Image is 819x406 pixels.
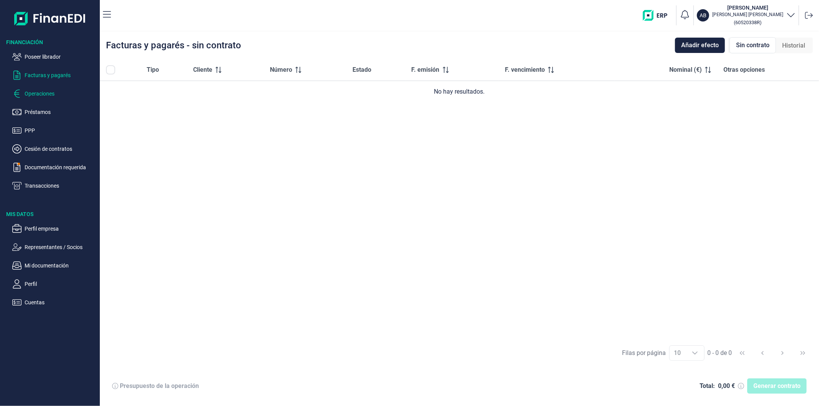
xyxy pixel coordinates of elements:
div: Presupuesto de la operación [120,382,199,390]
button: Documentación requerida [12,163,97,172]
span: F. emisión [412,65,440,74]
span: Número [270,65,292,74]
p: Operaciones [25,89,97,98]
p: Transacciones [25,181,97,190]
div: Sin contrato [730,37,776,53]
p: Perfil empresa [25,224,97,233]
button: Perfil [12,279,97,289]
span: Otras opciones [723,65,765,74]
button: Añadir efecto [675,38,725,53]
p: Documentación requerida [25,163,97,172]
span: Cliente [193,65,212,74]
p: [PERSON_NAME] [PERSON_NAME] [712,12,783,18]
button: AB[PERSON_NAME][PERSON_NAME] [PERSON_NAME](60520338R) [697,4,796,27]
div: Total: [700,382,715,390]
div: Choose [686,346,704,360]
p: Cuentas [25,298,97,307]
button: Préstamos [12,107,97,117]
button: Perfil empresa [12,224,97,233]
p: Cesión de contratos [25,144,97,153]
span: Nominal (€) [669,65,702,74]
img: Logo de aplicación [14,6,86,31]
button: Previous Page [753,344,772,362]
button: Representantes / Socios [12,243,97,252]
span: F. vencimiento [505,65,545,74]
p: PPP [25,126,97,135]
p: Mi documentación [25,261,97,270]
p: Poseer librador [25,52,97,61]
button: Cesión de contratos [12,144,97,153]
div: Historial [776,38,811,53]
div: No hay resultados. [106,87,813,96]
div: Facturas y pagarés - sin contrato [106,41,241,50]
button: Next Page [773,344,792,362]
span: Historial [782,41,805,50]
button: Mi documentación [12,261,97,270]
span: Añadir efecto [681,41,719,50]
button: Last Page [794,344,812,362]
p: Perfil [25,279,97,289]
button: Poseer librador [12,52,97,61]
span: Tipo [147,65,159,74]
button: Transacciones [12,181,97,190]
img: erp [643,10,673,21]
small: Copiar cif [734,20,762,25]
h3: [PERSON_NAME] [712,4,783,12]
button: PPP [12,126,97,135]
button: Cuentas [12,298,97,307]
p: Facturas y pagarés [25,71,97,80]
p: AB [700,12,706,19]
span: Estado [353,65,372,74]
div: 0,00 € [718,382,735,390]
div: Filas por página [622,348,666,358]
button: Facturas y pagarés [12,71,97,80]
button: First Page [733,344,751,362]
span: Sin contrato [736,41,769,50]
p: Representantes / Socios [25,243,97,252]
button: Operaciones [12,89,97,98]
span: 0 - 0 de 0 [708,350,732,356]
p: Préstamos [25,107,97,117]
div: All items unselected [106,65,115,74]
